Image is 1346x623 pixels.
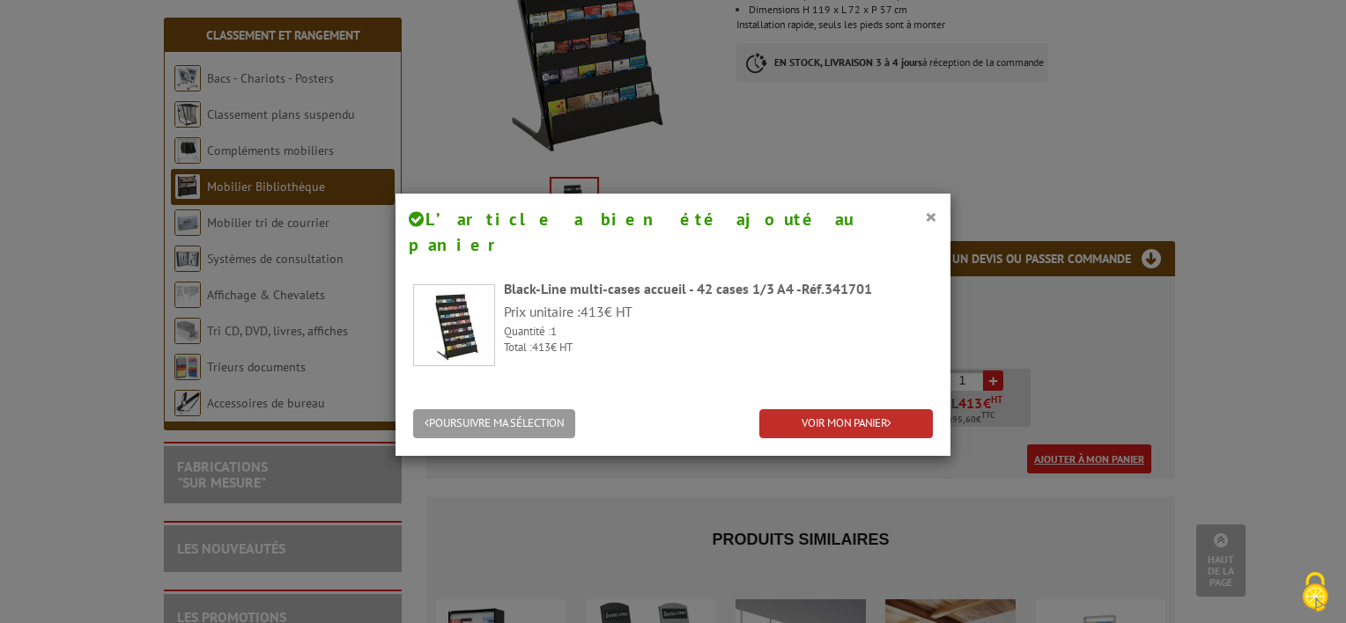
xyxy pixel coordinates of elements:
button: × [925,205,937,228]
h4: L’article a bien été ajouté au panier [409,207,937,257]
span: Réf.341701 [802,280,872,297]
span: 413 [581,303,604,320]
p: Total : € HT [504,340,933,356]
img: Cookies (fenêtre modale) [1293,570,1337,614]
span: 1 [551,324,557,339]
div: Black-Line multi-cases accueil - 42 cases 1/3 A4 - [504,279,933,299]
p: Prix unitaire : € HT [504,302,933,322]
button: POURSUIVRE MA SÉLECTION [413,409,575,438]
p: Quantité : [504,324,933,341]
span: 413 [532,340,551,355]
a: VOIR MON PANIER [759,409,933,438]
button: Cookies (fenêtre modale) [1284,563,1346,623]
